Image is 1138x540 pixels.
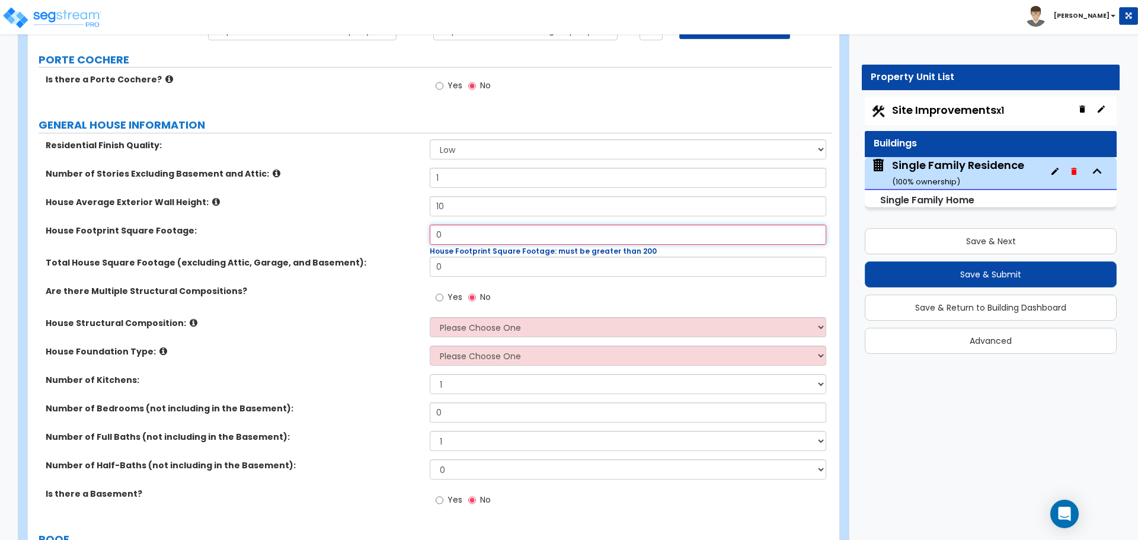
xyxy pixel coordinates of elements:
small: Single Family Home [880,193,974,207]
i: click for more info! [165,75,173,84]
label: House Average Exterior Wall Height: [46,196,421,208]
label: Is there a Basement? [46,488,421,500]
label: Number of Full Baths (not including in the Basement): [46,431,421,443]
b: [PERSON_NAME] [1054,11,1110,20]
span: No [480,291,491,303]
small: ( 100 % ownership) [892,176,960,187]
span: Download Takeoff Guide [686,25,775,35]
label: House Structural Composition: [46,317,421,329]
input: No [468,494,476,507]
label: GENERAL HOUSE INFORMATION [39,117,832,133]
label: PORTE COCHERE [39,52,832,68]
label: Are there Multiple Structural Compositions? [46,285,421,297]
input: Yes [436,494,443,507]
label: Number of Bedrooms (not including in the Basement): [46,402,421,414]
button: Save & Next [865,228,1117,254]
span: No [480,79,491,91]
label: Number of Stories Excluding Basement and Attic: [46,168,421,180]
img: avatar.png [1025,6,1046,27]
span: House Footprint Square Footage: must be greater than 200 [430,246,657,256]
label: House Footprint Square Footage: [46,225,421,237]
div: Property Unit List [871,71,1111,84]
input: Yes [436,291,443,304]
i: click for more info! [190,318,197,327]
label: Is there a Porte Cochere? [46,74,421,85]
input: No [468,291,476,304]
i: click for more info! [159,347,167,356]
button: Advanced [865,328,1117,354]
img: Construction.png [871,104,886,119]
label: Residential Finish Quality: [46,139,421,151]
div: Buildings [874,137,1108,151]
span: Yes [447,494,462,506]
span: Site Improvements [892,103,1004,117]
div: Single Family Residence [892,158,1024,188]
span: No [480,494,491,506]
span: Yes [447,291,462,303]
button: Save & Return to Building Dashboard [865,295,1117,321]
input: No [468,79,476,92]
input: Yes [436,79,443,92]
label: Total House Square Footage (excluding Attic, Garage, and Basement): [46,257,421,269]
span: Yes [447,79,462,91]
span: Single Family Residence [871,158,1024,188]
i: click for more info! [212,197,220,206]
div: Open Intercom Messenger [1050,500,1079,528]
label: House Foundation Type: [46,346,421,357]
i: click for more info! [273,169,280,178]
label: Number of Half-Baths (not including in the Basement): [46,459,421,471]
button: Save & Submit [865,261,1117,287]
img: building.svg [871,158,886,173]
img: logo_pro_r.png [2,6,103,30]
small: x1 [996,104,1004,117]
label: Number of Kitchens: [46,374,421,386]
